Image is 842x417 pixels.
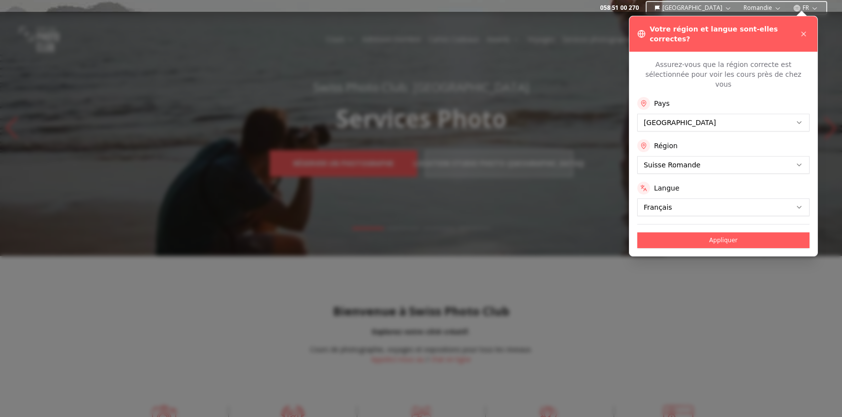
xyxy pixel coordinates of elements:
[654,183,680,193] label: Langue
[789,2,822,14] button: FR
[740,2,785,14] button: Romandie
[651,2,736,14] button: [GEOGRAPHIC_DATA]
[637,232,810,248] button: Appliquer
[637,60,810,89] p: Assurez-vous que la région correcte est sélectionnée pour voir les cours près de chez vous
[650,24,798,44] h3: Votre région et langue sont-elles correctes?
[600,4,639,12] a: 058 51 00 270
[654,141,678,151] label: Région
[654,98,670,108] label: Pays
